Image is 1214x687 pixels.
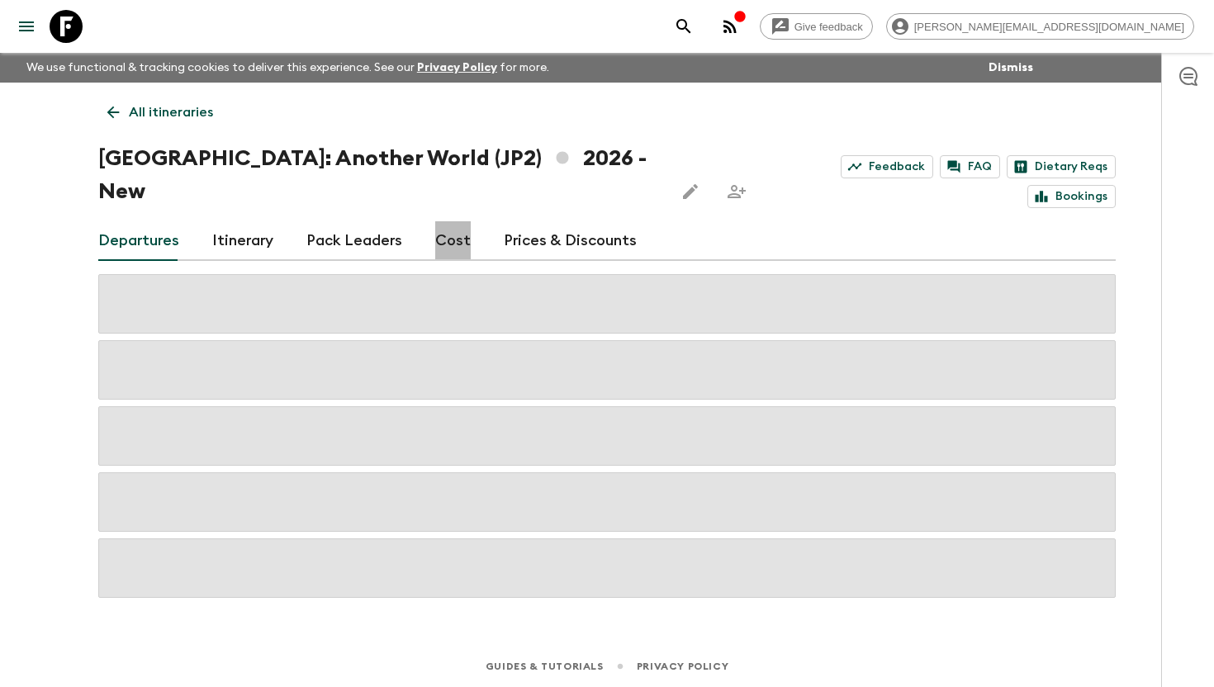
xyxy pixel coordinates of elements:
a: Cost [435,221,471,261]
span: [PERSON_NAME][EMAIL_ADDRESS][DOMAIN_NAME] [905,21,1193,33]
button: search adventures [667,10,700,43]
span: Give feedback [785,21,872,33]
a: Privacy Policy [637,657,728,675]
a: Departures [98,221,179,261]
button: Edit this itinerary [674,175,707,208]
button: Dismiss [984,56,1037,79]
a: Guides & Tutorials [486,657,604,675]
div: [PERSON_NAME][EMAIL_ADDRESS][DOMAIN_NAME] [886,13,1194,40]
a: Feedback [841,155,933,178]
a: All itineraries [98,96,222,129]
a: Privacy Policy [417,62,497,73]
a: Dietary Reqs [1007,155,1116,178]
span: Share this itinerary [720,175,753,208]
a: FAQ [940,155,1000,178]
a: Itinerary [212,221,273,261]
h1: [GEOGRAPHIC_DATA]: Another World (JP2) 2026 - New [98,142,661,208]
a: Prices & Discounts [504,221,637,261]
button: menu [10,10,43,43]
p: All itineraries [129,102,213,122]
a: Pack Leaders [306,221,402,261]
a: Bookings [1027,185,1116,208]
a: Give feedback [760,13,873,40]
p: We use functional & tracking cookies to deliver this experience. See our for more. [20,53,556,83]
